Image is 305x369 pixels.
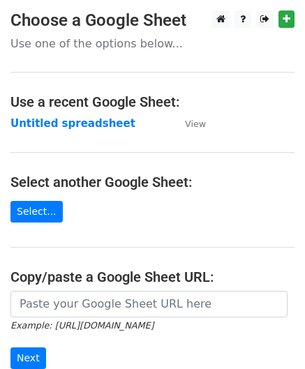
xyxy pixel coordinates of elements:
h4: Select another Google Sheet: [10,174,295,190]
h4: Copy/paste a Google Sheet URL: [10,269,295,285]
input: Next [10,347,46,369]
small: View [185,119,206,129]
h3: Choose a Google Sheet [10,10,295,31]
a: Untitled spreadsheet [10,117,135,130]
h4: Use a recent Google Sheet: [10,93,295,110]
input: Paste your Google Sheet URL here [10,291,288,317]
p: Use one of the options below... [10,36,295,51]
small: Example: [URL][DOMAIN_NAME] [10,320,154,331]
a: View [171,117,206,130]
a: Select... [10,201,63,223]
